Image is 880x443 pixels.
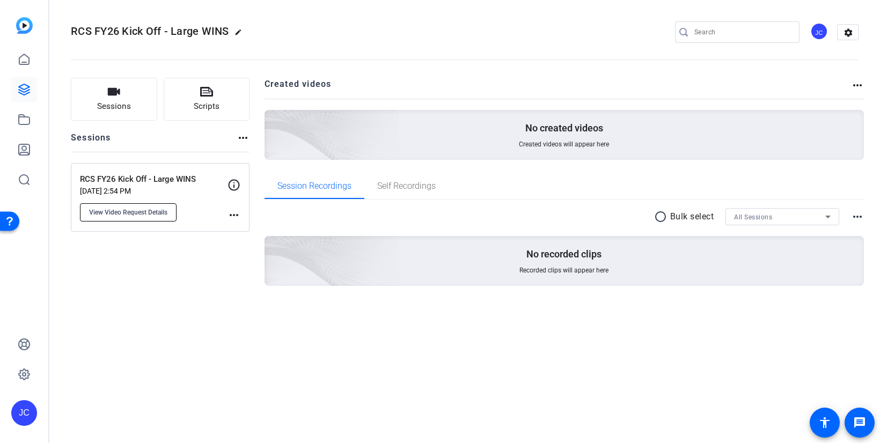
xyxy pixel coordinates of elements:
span: Session Recordings [277,182,351,190]
p: No recorded clips [526,248,602,261]
mat-icon: more_horiz [851,79,864,92]
span: Sessions [97,100,131,113]
mat-icon: edit [234,28,247,41]
button: Scripts [164,78,250,121]
p: [DATE] 2:54 PM [80,187,228,195]
mat-icon: message [853,416,866,429]
button: Sessions [71,78,157,121]
span: All Sessions [734,213,772,221]
div: JC [11,400,37,426]
ngx-avatar: JC Carr [810,23,829,41]
span: Created videos will appear here [519,140,609,149]
mat-icon: accessibility [818,416,831,429]
button: View Video Request Details [80,203,177,222]
h2: Created videos [265,78,852,99]
span: View Video Request Details [89,208,167,217]
mat-icon: more_horiz [851,210,864,223]
p: Bulk select [670,210,714,223]
span: RCS FY26 Kick Off - Large WINS [71,25,229,38]
mat-icon: radio_button_unchecked [654,210,670,223]
div: JC [810,23,828,40]
mat-icon: settings [838,25,859,41]
mat-icon: more_horiz [228,209,240,222]
input: Search [694,26,791,39]
img: Creted videos background [144,4,400,237]
p: RCS FY26 Kick Off - Large WINS [80,173,228,186]
h2: Sessions [71,131,111,152]
span: Self Recordings [377,182,436,190]
mat-icon: more_horiz [237,131,250,144]
p: No created videos [525,122,603,135]
span: Recorded clips will appear here [519,266,608,275]
img: blue-gradient.svg [16,17,33,34]
span: Scripts [194,100,219,113]
img: embarkstudio-empty-session.png [144,130,400,363]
